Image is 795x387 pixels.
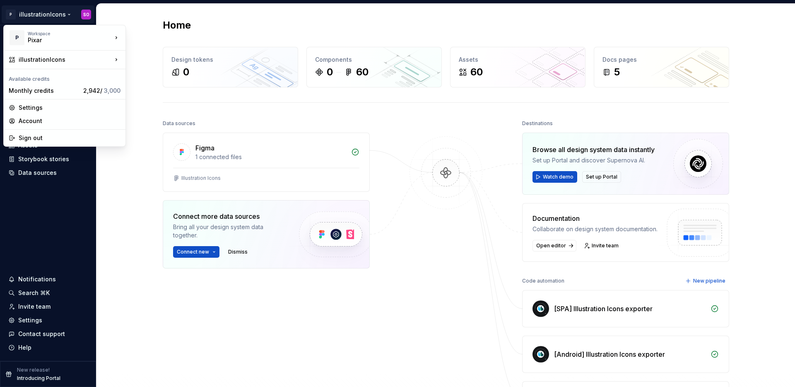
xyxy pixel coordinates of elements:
div: Pixar [28,36,98,44]
div: Monthly credits [9,87,80,95]
div: Sign out [19,134,120,142]
div: illustrationIcons [19,56,112,64]
div: Available credits [5,71,124,84]
span: 2,942 / [83,87,120,94]
span: 3,000 [104,87,120,94]
div: Account [19,117,120,125]
div: P [10,30,24,45]
div: Settings [19,104,120,112]
div: Workspace [28,31,112,36]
